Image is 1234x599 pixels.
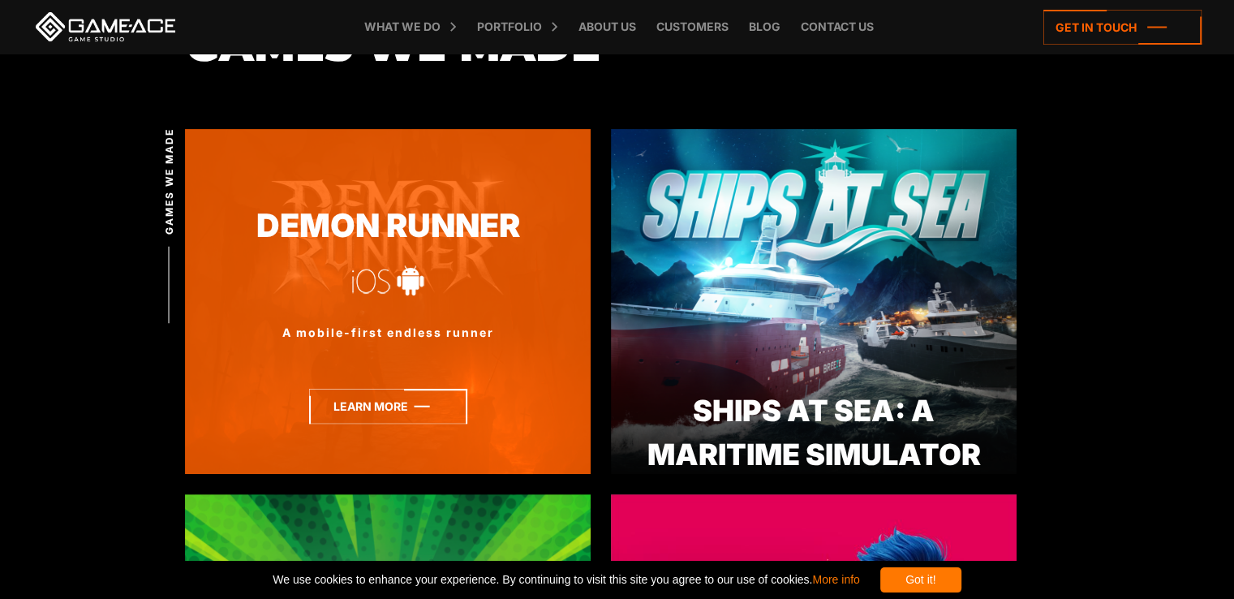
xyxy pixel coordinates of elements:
[1043,10,1202,45] a: Get in touch
[273,567,859,593] span: We use cookies to enhance your experience. By continuing to visit this site you agree to our use ...
[185,202,591,250] a: Demon Runner
[611,129,1017,474] img: Ships at sea preview image
[880,567,961,593] div: Got it!
[162,128,177,235] span: GAMES WE MADE
[812,573,859,586] a: More info
[186,22,1050,70] h1: GAMES WE MADE
[185,324,591,341] div: A mobile-first endless runner
[611,389,1017,476] div: Ships At Sea: A Maritime Simulator
[309,389,467,424] a: Learn more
